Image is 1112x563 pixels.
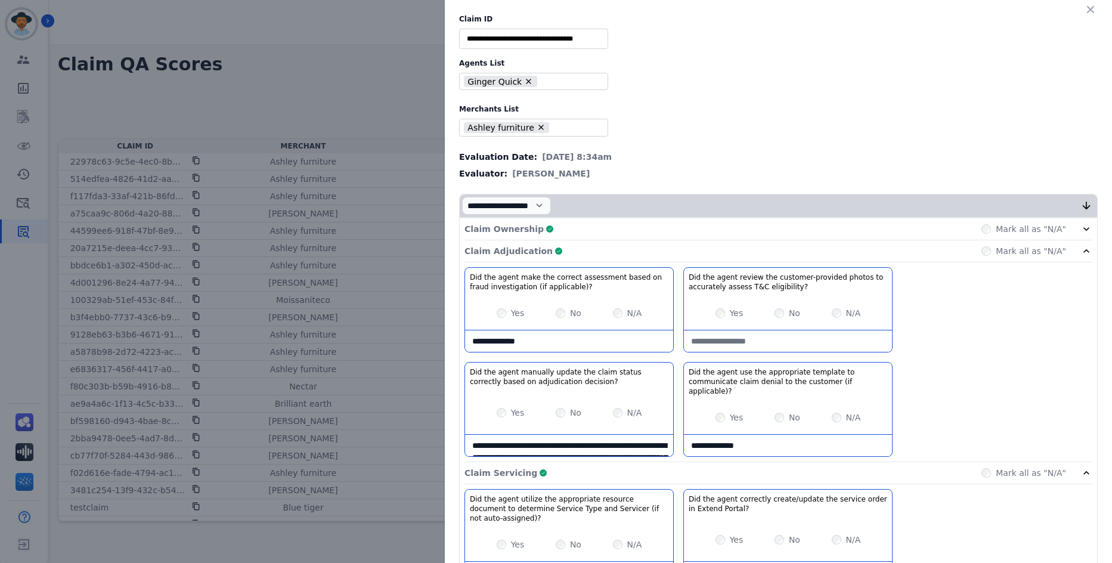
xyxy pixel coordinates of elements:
[459,151,1098,163] div: Evaluation Date:
[789,412,800,423] label: No
[459,58,1098,68] label: Agents List
[689,494,887,513] h3: Did the agent correctly create/update the service order in Extend Portal?
[996,223,1066,235] label: Mark all as "N/A"
[470,367,668,386] h3: Did the agent manually update the claim status correctly based on adjudication decision?
[730,307,744,319] label: Yes
[464,122,550,134] li: Ashley furniture
[470,494,668,523] h3: Did the agent utilize the appropriate resource document to determine Service Type and Servicer (i...
[730,412,744,423] label: Yes
[511,539,525,550] label: Yes
[511,307,525,319] label: Yes
[512,168,590,180] span: [PERSON_NAME]
[459,168,1098,180] div: Evaluator:
[846,307,861,319] label: N/A
[627,407,642,419] label: N/A
[464,223,544,235] p: Claim Ownership
[570,307,581,319] label: No
[789,307,800,319] label: No
[462,120,600,135] ul: selected options
[996,245,1066,257] label: Mark all as "N/A"
[470,273,668,292] h3: Did the agent make the correct assessment based on fraud investigation (if applicable)?
[627,539,642,550] label: N/A
[537,123,546,132] button: Remove Ashley furniture
[846,534,861,546] label: N/A
[459,14,1098,24] label: Claim ID
[464,76,537,87] li: Ginger Quick
[464,467,537,479] p: Claim Servicing
[689,273,887,292] h3: Did the agent review the customer-provided photos to accurately assess T&C eligibility?
[542,151,612,163] span: [DATE] 8:34am
[570,407,581,419] label: No
[464,245,553,257] p: Claim Adjudication
[789,534,800,546] label: No
[689,367,887,396] h3: Did the agent use the appropriate template to communicate claim denial to the customer (if applic...
[459,104,1098,114] label: Merchants List
[462,75,600,89] ul: selected options
[846,412,861,423] label: N/A
[996,467,1066,479] label: Mark all as "N/A"
[570,539,581,550] label: No
[511,407,525,419] label: Yes
[627,307,642,319] label: N/A
[730,534,744,546] label: Yes
[524,77,533,86] button: Remove Ginger Quick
